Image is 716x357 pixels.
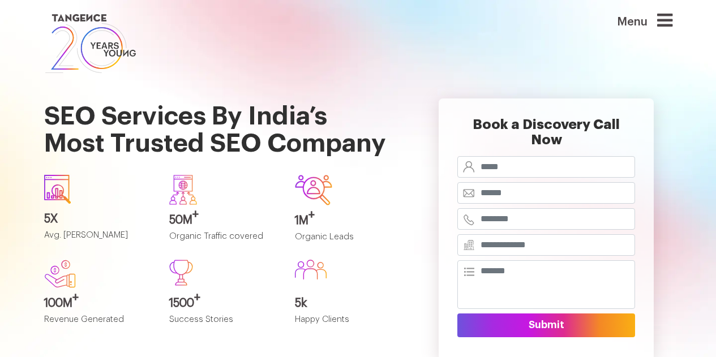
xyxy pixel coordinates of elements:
p: Organic Leads [295,233,404,251]
button: Submit [457,313,635,337]
img: new.svg [44,260,76,288]
p: Revenue Generated [44,315,153,334]
p: Avg. [PERSON_NAME] [44,231,153,250]
sup: + [194,292,200,303]
img: logo SVG [44,11,137,76]
sup: + [192,209,199,220]
img: Group%20586.svg [295,260,327,279]
h2: Book a Discovery Call Now [457,117,635,156]
img: Path%20473.svg [169,260,193,286]
img: Group-640.svg [169,175,197,204]
p: Success Stories [169,315,278,334]
sup: + [308,209,315,221]
h3: 1500 [169,297,278,309]
h1: SEO Services By India’s Most Trusted SEO Company [44,76,404,166]
p: Happy Clients [295,315,404,334]
h3: 5X [44,213,153,225]
img: Group-642.svg [295,175,332,205]
sup: + [72,292,79,303]
h3: 1M [295,214,404,227]
img: icon1.svg [44,175,71,204]
h3: 50M [169,214,278,226]
h3: 5k [295,297,404,309]
h3: 100M [44,297,153,309]
p: Organic Traffic covered [169,232,278,251]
